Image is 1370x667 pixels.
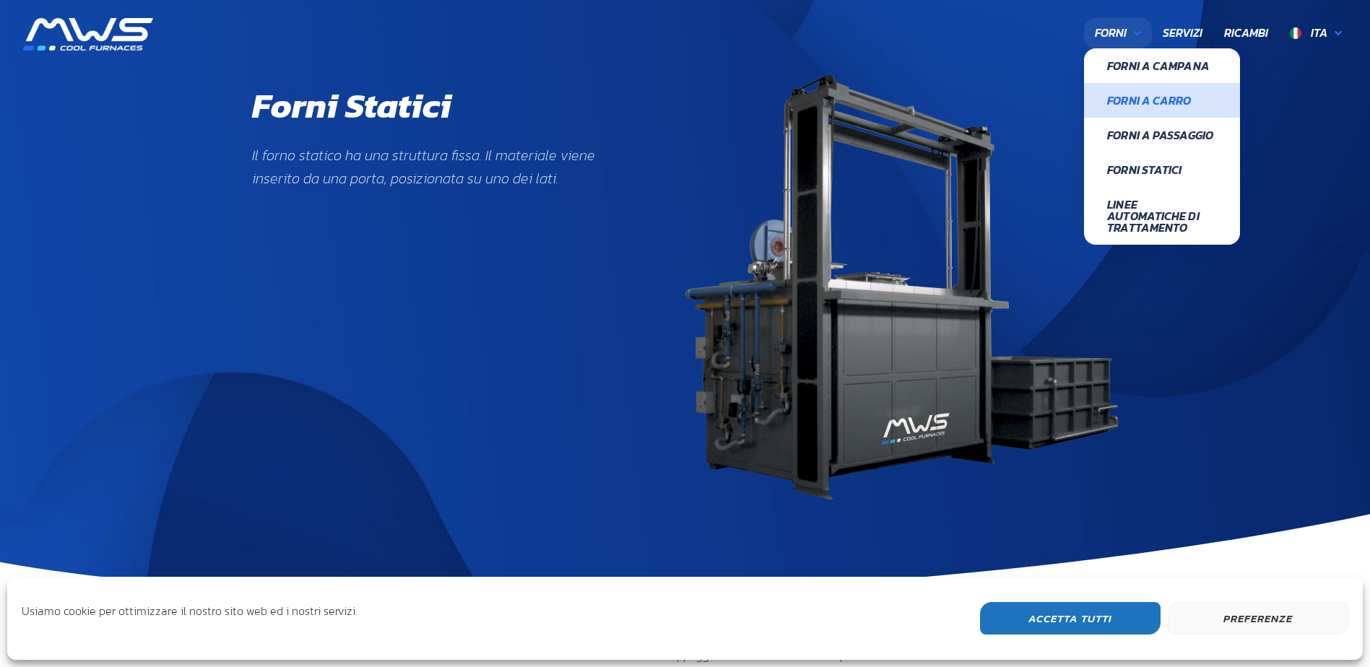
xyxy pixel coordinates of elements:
span: Ita [1311,24,1327,41]
span: Forni a Campana [1107,60,1217,71]
span: Forni Statici [1107,164,1217,175]
a: Servizi [1152,18,1213,48]
span: Linee Automatiche di Trattamento [1107,199,1217,233]
img: MWS s.r.l. [23,18,153,51]
span: Servizi [1163,24,1202,43]
div: Usiamo cookie per ottimizzare il nostro sito web ed i nostri servizi. [22,602,357,631]
a: Ita [1279,18,1353,48]
h1: Forni Statici [252,85,451,127]
a: Forni a Carro [1084,83,1240,118]
a: Linee Automatiche di Trattamento [1084,187,1240,245]
a: Forni a Passaggio [1084,118,1240,152]
span: Forni [1095,24,1127,43]
a: Forni [1084,18,1152,48]
button: Preferenze [1168,602,1348,635]
button: Accetta Tutti [980,602,1161,635]
a: Forni a Campana [1084,48,1240,83]
img: carica-frontale-black [685,74,1119,500]
a: Forni Statici [1084,152,1240,187]
span: Forni a Passaggio [1107,129,1217,141]
span: Forni a Carro [1107,95,1217,106]
p: Il forno statico ha una struttura fissa. Il materiale viene inserito da una porta, posizionata su... [252,144,642,190]
span: Ricambi [1224,24,1268,43]
a: Ricambi [1213,18,1279,48]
